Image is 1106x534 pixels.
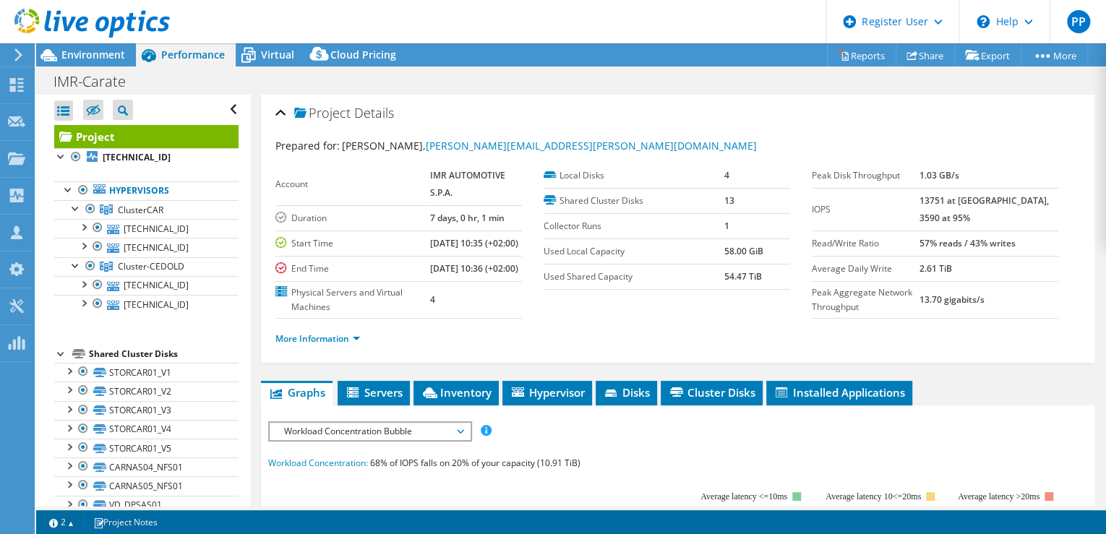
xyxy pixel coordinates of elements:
[544,168,724,183] label: Local Disks
[54,439,239,457] a: STORCAR01_V5
[812,168,919,183] label: Peak Disk Throughput
[54,401,239,420] a: STORCAR01_V3
[724,245,763,257] b: 58.00 GiB
[773,385,905,400] span: Installed Applications
[54,295,239,314] a: [TECHNICAL_ID]
[354,104,394,121] span: Details
[277,423,463,440] span: Workload Concentration Bubble
[430,212,505,224] b: 7 days, 0 hr, 1 min
[919,293,985,306] b: 13.70 gigabits/s
[724,270,762,283] b: 54.47 TiB
[261,48,294,61] span: Virtual
[958,491,1039,501] text: Average latency >20ms
[544,194,724,208] label: Shared Cluster Disks
[342,139,757,152] span: [PERSON_NAME],
[275,177,430,191] label: Account
[544,244,724,259] label: Used Local Capacity
[275,139,340,152] label: Prepared for:
[83,513,168,531] a: Project Notes
[954,44,1021,66] a: Export
[118,204,163,216] span: ClusterCAR
[275,236,430,251] label: Start Time
[700,491,787,501] tspan: Average latency <=10ms
[54,457,239,476] a: CARNAS04_NFS01
[724,194,734,207] b: 13
[896,44,955,66] a: Share
[1067,10,1090,33] span: PP
[39,513,84,531] a: 2
[919,262,952,275] b: 2.61 TiB
[430,169,505,199] b: IMR AUTOMOTIVE S.P.A.
[544,219,724,233] label: Collector Runs
[827,44,896,66] a: Reports
[54,476,239,495] a: CARNAS05_NFS01
[1021,44,1088,66] a: More
[294,106,351,121] span: Project
[603,385,650,400] span: Disks
[370,457,580,469] span: 68% of IOPS falls on 20% of your capacity (10.91 TiB)
[826,491,921,501] tspan: Average latency 10<=20ms
[812,202,919,217] label: IOPS
[724,220,729,232] b: 1
[54,125,239,148] a: Project
[118,260,184,272] span: Cluster-CEDOLD
[421,385,492,400] span: Inventory
[275,332,360,345] a: More Information
[54,496,239,514] a: VD_DPSAS01
[977,15,990,28] svg: \n
[345,385,403,400] span: Servers
[268,385,325,400] span: Graphs
[268,457,368,469] span: Workload Concentration:
[430,262,518,275] b: [DATE] 10:36 (+02:00)
[544,270,724,284] label: Used Shared Capacity
[430,237,518,249] b: [DATE] 10:35 (+02:00)
[812,236,919,251] label: Read/Write Ratio
[510,385,585,400] span: Hypervisor
[275,211,430,225] label: Duration
[47,74,148,90] h1: IMR-Carate
[812,262,919,276] label: Average Daily Write
[161,48,225,61] span: Performance
[89,345,239,363] div: Shared Cluster Disks
[275,285,430,314] label: Physical Servers and Virtual Machines
[54,181,239,200] a: Hypervisors
[275,262,430,276] label: End Time
[54,238,239,257] a: [TECHNICAL_ID]
[330,48,396,61] span: Cloud Pricing
[54,257,239,276] a: Cluster-CEDOLD
[54,219,239,238] a: [TECHNICAL_ID]
[54,420,239,439] a: STORCAR01_V4
[54,148,239,167] a: [TECHNICAL_ID]
[919,237,1016,249] b: 57% reads / 43% writes
[668,385,755,400] span: Cluster Disks
[54,382,239,400] a: STORCAR01_V2
[54,276,239,295] a: [TECHNICAL_ID]
[103,151,171,163] b: [TECHNICAL_ID]
[430,293,435,306] b: 4
[919,194,1049,224] b: 13751 at [GEOGRAPHIC_DATA], 3590 at 95%
[54,363,239,382] a: STORCAR01_V1
[919,169,959,181] b: 1.03 GB/s
[426,139,757,152] a: [PERSON_NAME][EMAIL_ADDRESS][PERSON_NAME][DOMAIN_NAME]
[61,48,125,61] span: Environment
[54,200,239,219] a: ClusterCAR
[724,169,729,181] b: 4
[812,285,919,314] label: Peak Aggregate Network Throughput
